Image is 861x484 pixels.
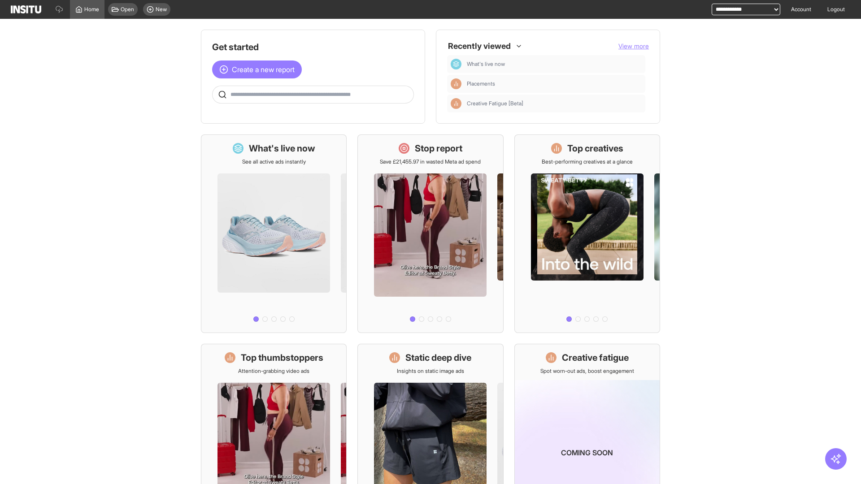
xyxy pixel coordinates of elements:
span: New [156,6,167,13]
span: What's live now [467,60,642,68]
h1: Static deep dive [405,351,471,364]
p: See all active ads instantly [242,158,306,165]
div: Insights [451,78,461,89]
h1: Stop report [415,142,462,155]
h1: Top thumbstoppers [241,351,323,364]
span: Home [84,6,99,13]
img: Logo [11,5,41,13]
a: What's live nowSee all active ads instantly [201,134,347,333]
div: Dashboard [451,59,461,69]
span: Placements [467,80,642,87]
a: Top creativesBest-performing creatives at a glance [514,134,660,333]
span: View more [618,42,649,50]
p: Insights on static image ads [397,367,464,375]
span: Placements [467,80,495,87]
button: View more [618,42,649,51]
div: Insights [451,98,461,109]
h1: What's live now [249,142,315,155]
span: Creative Fatigue [Beta] [467,100,523,107]
a: Stop reportSave £21,455.97 in wasted Meta ad spend [357,134,503,333]
span: Open [121,6,134,13]
span: What's live now [467,60,505,68]
h1: Top creatives [567,142,623,155]
span: Creative Fatigue [Beta] [467,100,642,107]
h1: Get started [212,41,414,53]
p: Attention-grabbing video ads [238,367,309,375]
p: Save £21,455.97 in wasted Meta ad spend [380,158,481,165]
span: Create a new report [232,64,295,75]
p: Best-performing creatives at a glance [542,158,633,165]
button: Create a new report [212,60,302,78]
